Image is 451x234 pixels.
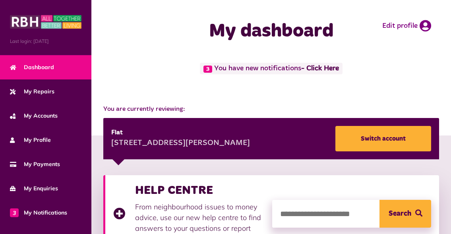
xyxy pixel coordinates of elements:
[111,137,250,149] div: [STREET_ADDRESS][PERSON_NAME]
[103,104,439,114] span: You are currently reviewing:
[10,208,19,217] span: 3
[10,112,58,120] span: My Accounts
[135,183,264,197] h3: HELP CENTRE
[10,160,60,168] span: My Payments
[382,20,431,32] a: Edit profile
[335,126,431,151] a: Switch account
[10,184,58,193] span: My Enquiries
[132,20,410,43] h1: My dashboard
[10,63,54,72] span: Dashboard
[200,63,342,74] span: You have new notifications
[10,14,81,30] img: MyRBH
[10,38,81,45] span: Last login: [DATE]
[10,136,51,144] span: My Profile
[203,66,212,73] span: 3
[389,200,411,228] span: Search
[111,128,250,137] div: Flat
[10,209,67,217] span: My Notifications
[301,65,339,72] a: - Click Here
[10,87,54,96] span: My Repairs
[379,200,431,228] button: Search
